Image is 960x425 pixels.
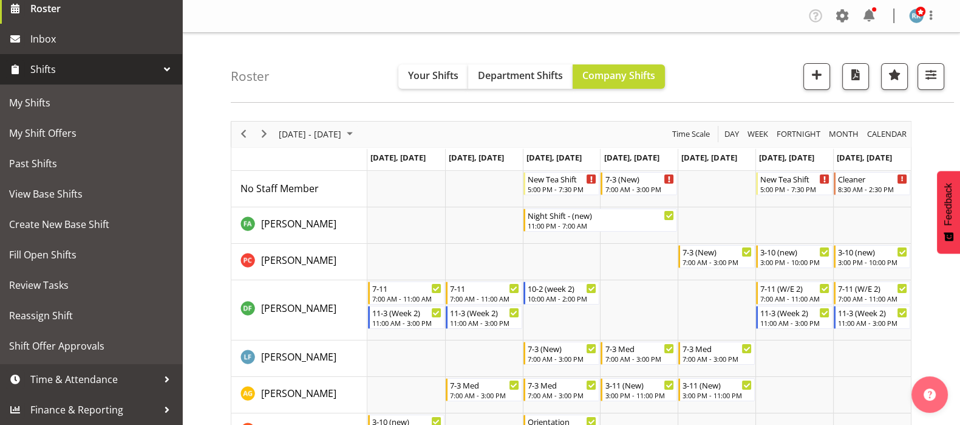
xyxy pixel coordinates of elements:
[261,216,336,231] a: [PERSON_NAME]
[760,294,829,303] div: 7:00 AM - 11:00 AM
[746,126,771,142] button: Timeline Week
[370,152,426,163] span: [DATE], [DATE]
[450,390,519,400] div: 7:00 AM - 3:00 PM
[865,126,909,142] button: Month
[924,389,936,401] img: help-xxl-2.png
[231,171,367,207] td: No Staff Member resource
[917,63,944,90] button: Filter Shifts
[372,294,441,303] div: 7:00 AM - 11:00 AM
[526,152,582,163] span: [DATE], [DATE]
[446,282,522,305] div: Fairbrother, Deborah"s event - 7-11 Begin From Tuesday, August 26, 2025 at 7:00:00 AM GMT+12:00 E...
[760,173,829,185] div: New Tea Shift
[372,306,441,319] div: 11-3 (Week 2)
[866,126,908,142] span: calendar
[528,282,597,294] div: 10-2 (week 2)
[775,126,822,142] span: Fortnight
[678,378,755,401] div: Galvez, Angeline"s event - 3-11 (New) Begin From Friday, August 29, 2025 at 3:00:00 PM GMT+12:00 ...
[372,318,441,328] div: 11:00 AM - 3:00 PM
[756,282,832,305] div: Fairbrother, Deborah"s event - 7-11 (W/E 2) Begin From Saturday, August 30, 2025 at 7:00:00 AM GM...
[3,300,179,331] a: Reassign Shift
[828,126,860,142] span: Month
[3,148,179,179] a: Past Shifts
[838,294,907,303] div: 7:00 AM - 11:00 AM
[601,342,677,365] div: Flynn, Leeane"s event - 7-3 Med Begin From Thursday, August 28, 2025 at 7:00:00 AM GMT+12:00 Ends...
[760,306,829,319] div: 11-3 (Week 2)
[838,173,907,185] div: Cleaner
[723,126,740,142] span: Day
[746,126,769,142] span: Week
[834,172,910,195] div: No Staff Member"s event - Cleaner Begin From Sunday, August 31, 2025 at 8:30:00 AM GMT+12:00 Ends...
[760,184,829,194] div: 5:00 PM - 7:30 PM
[368,306,444,329] div: Fairbrother, Deborah"s event - 11-3 (Week 2) Begin From Monday, August 25, 2025 at 11:00:00 AM GM...
[760,257,829,267] div: 3:00 PM - 10:00 PM
[468,64,573,89] button: Department Shifts
[838,246,907,258] div: 3-10 (new)
[450,294,519,303] div: 7:00 AM - 11:00 AM
[683,390,752,400] div: 3:00 PM - 11:00 PM
[756,172,832,195] div: No Staff Member"s event - New Tea Shift Begin From Saturday, August 30, 2025 at 5:00:00 PM GMT+12...
[760,318,829,328] div: 11:00 AM - 3:00 PM
[683,246,752,258] div: 7-3 (New)
[30,30,176,48] span: Inbox
[528,221,675,230] div: 11:00 PM - 7:00 AM
[760,282,829,294] div: 7-11 (W/E 2)
[605,379,674,391] div: 3-11 (New)
[261,350,336,364] a: [PERSON_NAME]
[837,152,892,163] span: [DATE], [DATE]
[834,245,910,268] div: Chand, Pretika"s event - 3-10 (new) Begin From Sunday, August 31, 2025 at 3:00:00 PM GMT+12:00 En...
[236,126,252,142] button: Previous
[449,152,504,163] span: [DATE], [DATE]
[528,342,597,354] div: 7-3 (New)
[3,88,179,118] a: My Shifts
[834,282,910,305] div: Fairbrother, Deborah"s event - 7-11 (W/E 2) Begin From Sunday, August 31, 2025 at 7:00:00 AM GMT+...
[528,354,597,364] div: 7:00 AM - 3:00 PM
[231,340,367,377] td: Flynn, Leeane resource
[683,342,752,354] div: 7-3 Med
[9,276,173,294] span: Review Tasks
[681,152,737,163] span: [DATE], [DATE]
[601,172,677,195] div: No Staff Member"s event - 7-3 (New) Begin From Thursday, August 28, 2025 at 7:00:00 AM GMT+12:00 ...
[605,354,674,364] div: 7:00 AM - 3:00 PM
[240,182,319,195] span: No Staff Member
[9,154,173,173] span: Past Shifts
[3,240,179,270] a: Fill Open Shifts
[3,179,179,209] a: View Base Shifts
[450,379,519,391] div: 7-3 Med
[605,173,674,185] div: 7-3 (New)
[261,387,336,400] span: [PERSON_NAME]
[261,301,336,316] a: [PERSON_NAME]
[573,64,665,89] button: Company Shifts
[937,171,960,254] button: Feedback - Show survey
[261,253,336,268] a: [PERSON_NAME]
[756,306,832,329] div: Fairbrother, Deborah"s event - 11-3 (Week 2) Begin From Saturday, August 30, 2025 at 11:00:00 AM ...
[827,126,861,142] button: Timeline Month
[683,354,752,364] div: 7:00 AM - 3:00 PM
[30,60,158,78] span: Shifts
[408,69,458,82] span: Your Shifts
[838,318,907,328] div: 11:00 AM - 3:00 PM
[9,215,173,233] span: Create New Base Shift
[678,245,755,268] div: Chand, Pretika"s event - 7-3 (New) Begin From Friday, August 29, 2025 at 7:00:00 AM GMT+12:00 End...
[233,122,254,147] div: previous period
[277,126,342,142] span: [DATE] - [DATE]
[240,181,319,196] a: No Staff Member
[670,126,712,142] button: Time Scale
[446,306,522,329] div: Fairbrother, Deborah"s event - 11-3 (Week 2) Begin From Tuesday, August 26, 2025 at 11:00:00 AM G...
[756,245,832,268] div: Chand, Pretika"s event - 3-10 (new) Begin From Saturday, August 30, 2025 at 3:00:00 PM GMT+12:00 ...
[9,94,173,112] span: My Shifts
[838,257,907,267] div: 3:00 PM - 10:00 PM
[528,173,597,185] div: New Tea Shift
[231,244,367,280] td: Chand, Pretika resource
[803,63,830,90] button: Add a new shift
[838,184,907,194] div: 8:30 AM - 2:30 PM
[450,306,519,319] div: 11-3 (Week 2)
[605,390,674,400] div: 3:00 PM - 11:00 PM
[834,306,910,329] div: Fairbrother, Deborah"s event - 11-3 (Week 2) Begin From Sunday, August 31, 2025 at 11:00:00 AM GM...
[604,152,659,163] span: [DATE], [DATE]
[528,294,597,303] div: 10:00 AM - 2:00 PM
[9,337,173,355] span: Shift Offer Approvals
[9,246,173,264] span: Fill Open Shifts
[9,124,173,142] span: My Shift Offers
[881,63,908,90] button: Highlight an important date within the roster.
